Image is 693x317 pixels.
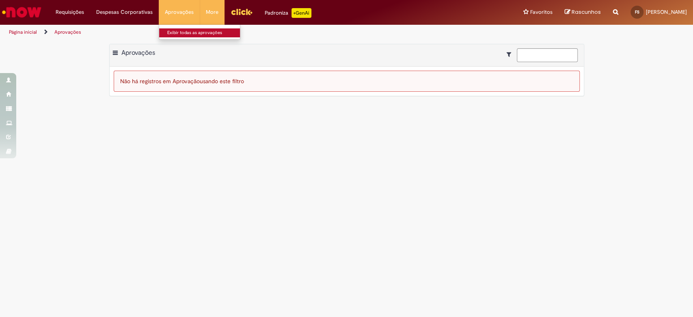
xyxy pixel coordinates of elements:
span: Aprovações [121,49,155,57]
a: Aprovações [54,29,81,35]
img: ServiceNow [1,4,43,20]
span: [PERSON_NAME] [646,9,687,15]
i: Mostrar filtros para: Suas Solicitações [507,52,515,57]
a: Página inicial [9,29,37,35]
span: More [206,8,218,16]
ul: Trilhas de página [6,25,456,40]
span: Rascunhos [572,8,601,16]
a: Exibir todas as aprovações [159,28,248,37]
span: Despesas Corporativas [96,8,153,16]
span: Favoritos [530,8,553,16]
span: FS [635,9,639,15]
p: +GenAi [291,8,311,18]
img: click_logo_yellow_360x200.png [231,6,253,18]
span: Aprovações [165,8,194,16]
div: Padroniza [265,8,311,18]
span: usando este filtro [200,78,244,85]
span: Requisições [56,8,84,16]
ul: Aprovações [159,24,240,40]
a: Rascunhos [565,9,601,16]
div: Não há registros em Aprovação [114,71,580,92]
